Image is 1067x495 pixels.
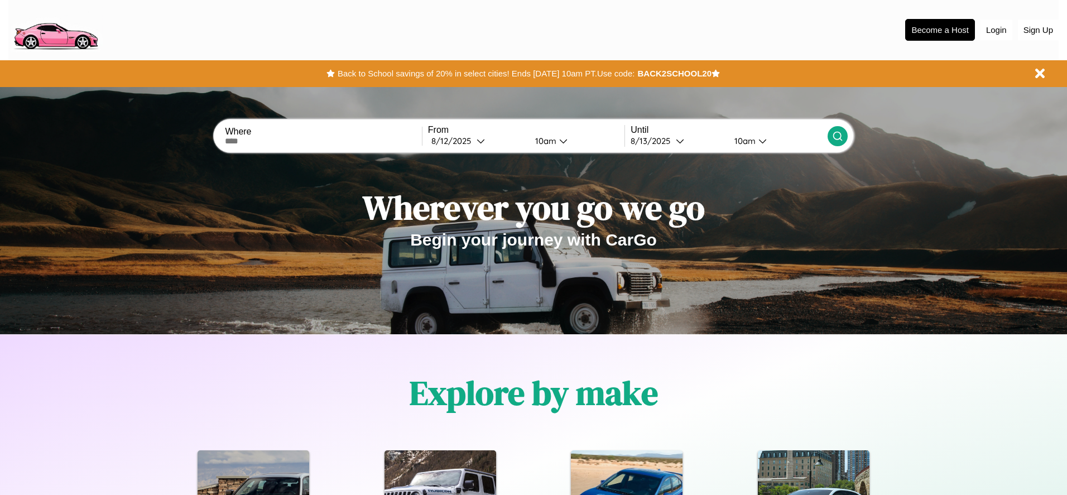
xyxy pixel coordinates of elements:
label: Until [631,125,827,135]
button: Become a Host [905,19,975,41]
label: Where [225,127,421,137]
div: 8 / 12 / 2025 [431,136,477,146]
img: logo [8,6,103,52]
b: BACK2SCHOOL20 [637,69,712,78]
button: 8/12/2025 [428,135,526,147]
button: Back to School savings of 20% in select cities! Ends [DATE] 10am PT.Use code: [335,66,637,81]
button: Sign Up [1018,20,1059,40]
div: 10am [729,136,758,146]
button: 10am [526,135,624,147]
label: From [428,125,624,135]
div: 10am [530,136,559,146]
button: 10am [725,135,827,147]
button: Login [981,20,1012,40]
div: 8 / 13 / 2025 [631,136,676,146]
h1: Explore by make [410,370,658,416]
